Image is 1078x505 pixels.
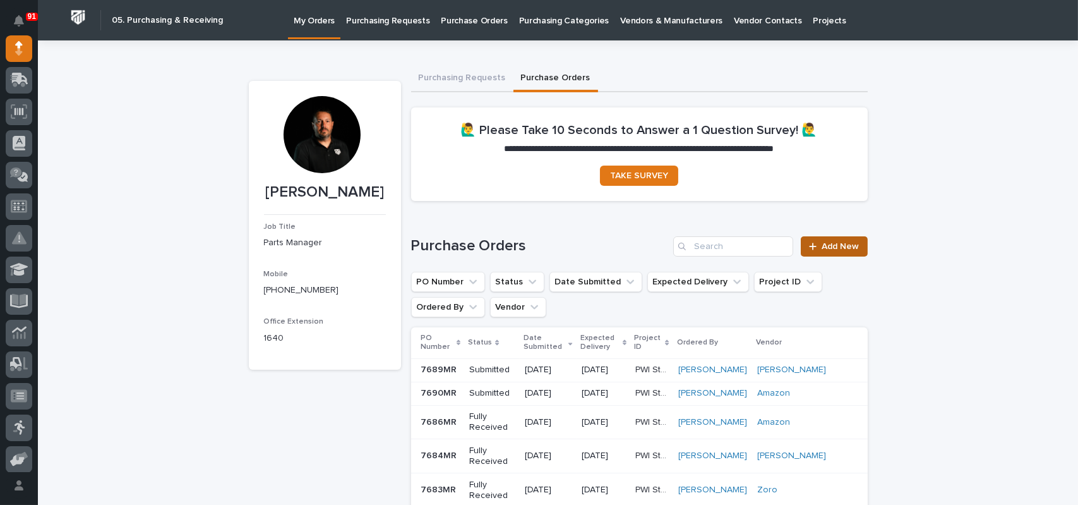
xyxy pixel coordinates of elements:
p: [DATE] [582,451,625,461]
button: Date Submitted [549,272,642,292]
p: 7683MR [421,482,459,496]
p: Expected Delivery [580,331,620,355]
button: Project ID [754,272,822,292]
a: [PERSON_NAME] [678,388,747,399]
p: [DATE] [525,365,571,375]
p: Submitted [469,365,515,375]
p: Fully Received [469,411,515,433]
p: 7689MR [421,362,460,375]
h1: Purchase Orders [411,237,669,255]
p: [DATE] [525,485,571,496]
p: [DATE] [582,485,625,496]
p: 1640 [264,332,386,345]
p: PWI Stock [635,386,671,399]
p: Ordered By [677,336,718,350]
img: Workspace Logo [66,6,90,29]
p: [DATE] [582,417,625,428]
p: Date Submitted [524,331,565,355]
div: Notifications91 [16,15,32,35]
button: Notifications [6,8,32,34]
p: [DATE] [525,388,571,399]
p: Project ID [634,331,662,355]
p: Status [468,336,492,350]
a: [PERSON_NAME] [678,451,747,461]
tr: 7690MR7690MR Submitted[DATE][DATE]PWI StockPWI Stock [PERSON_NAME] Amazon [411,382,868,405]
button: Purchase Orders [513,66,598,92]
p: 7686MR [421,415,460,428]
a: Add New [801,236,867,257]
span: Office Extension [264,318,324,326]
a: [PERSON_NAME] [757,365,826,375]
tr: 7684MR7684MR Fully Received[DATE][DATE]PWI StockPWI Stock [PERSON_NAME] [PERSON_NAME] [411,439,868,473]
tr: 7686MR7686MR Fully Received[DATE][DATE]PWI StockPWI Stock [PERSON_NAME] Amazon [411,405,868,439]
button: Ordered By [411,297,485,317]
a: [PERSON_NAME] [678,365,747,375]
p: [PERSON_NAME] [264,183,386,202]
p: PO Number [421,331,454,355]
p: 7690MR [421,386,460,399]
a: [PHONE_NUMBER] [264,286,339,295]
p: PWI Stock [635,448,671,461]
button: Expected Delivery [647,272,749,292]
button: Purchasing Requests [411,66,513,92]
p: [DATE] [582,365,625,375]
h2: 05. Purchasing & Receiving [112,15,223,26]
span: Mobile [264,271,289,278]
a: [PERSON_NAME] [678,485,747,496]
button: Status [490,272,544,292]
p: 7684MR [421,448,460,461]
p: [DATE] [525,451,571,461]
p: Fully Received [469,446,515,467]
p: Fully Received [469,480,515,501]
button: PO Number [411,272,485,292]
p: [DATE] [525,417,571,428]
p: 91 [28,12,36,21]
p: PWI Stock [635,482,671,496]
input: Search [673,236,793,257]
p: Parts Manager [264,236,386,250]
span: Job Title [264,223,296,231]
tr: 7689MR7689MR Submitted[DATE][DATE]PWI StockPWI Stock [PERSON_NAME] [PERSON_NAME] [411,358,868,382]
p: [DATE] [582,388,625,399]
button: Vendor [490,297,546,317]
a: TAKE SURVEY [600,166,678,186]
a: [PERSON_NAME] [678,417,747,428]
a: Zoro [757,485,777,496]
a: [PERSON_NAME] [757,451,826,461]
p: Submitted [469,388,515,399]
h2: 🙋‍♂️ Please Take 10 Seconds to Answer a 1 Question Survey! 🙋‍♂️ [461,123,818,138]
span: TAKE SURVEY [610,171,668,180]
p: PWI Stock [635,362,671,375]
p: PWI Stock [635,415,671,428]
a: Amazon [757,388,790,399]
a: Amazon [757,417,790,428]
p: Vendor [756,336,782,350]
span: Add New [822,242,859,251]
